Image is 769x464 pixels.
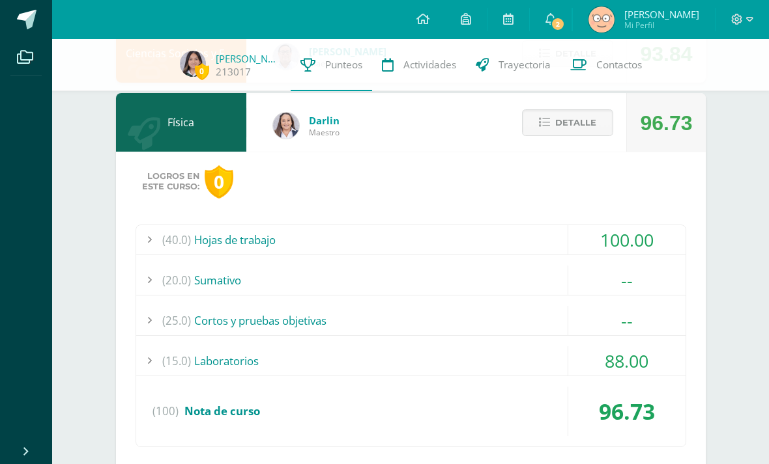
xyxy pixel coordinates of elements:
span: Contactos [596,58,642,72]
a: [PERSON_NAME] [216,52,281,65]
div: Laboratorios [136,346,686,375]
div: -- [568,306,686,335]
div: 96.73 [640,94,692,152]
span: [PERSON_NAME] [624,8,699,21]
span: (100) [152,387,179,436]
a: 213017 [216,65,251,79]
span: Detalle [555,111,596,135]
img: 794815d7ffad13252b70ea13fddba508.png [273,113,299,139]
span: Maestro [309,127,340,138]
div: Hojas de trabajo [136,225,686,254]
img: a05ca3872bec0eb5bb161d0e1c0d534b.png [180,51,206,77]
span: (20.0) [162,266,191,295]
div: 0 [205,165,233,198]
span: Punteos [325,58,362,72]
div: 88.00 [568,346,686,375]
div: -- [568,266,686,295]
div: Cortos y pruebas objetivas [136,306,686,335]
span: 2 [551,17,565,31]
div: Física [116,93,246,152]
div: 96.73 [568,387,686,436]
span: Logros en este curso: [142,171,199,192]
span: Actividades [403,58,456,72]
a: Punteos [291,39,372,91]
a: Contactos [560,39,652,91]
span: (25.0) [162,306,191,335]
span: Nota de curso [184,403,260,418]
span: (15.0) [162,346,191,375]
a: Actividades [372,39,466,91]
span: 0 [195,63,209,79]
img: 537b21eac08d256d3d8b771db7e5ca6f.png [588,7,615,33]
a: Trayectoria [466,39,560,91]
span: Trayectoria [499,58,551,72]
button: Detalle [522,109,613,136]
span: Darlin [309,114,340,127]
div: Sumativo [136,266,686,295]
span: (40.0) [162,225,191,254]
div: 100.00 [568,225,686,254]
span: Mi Perfil [624,20,699,31]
